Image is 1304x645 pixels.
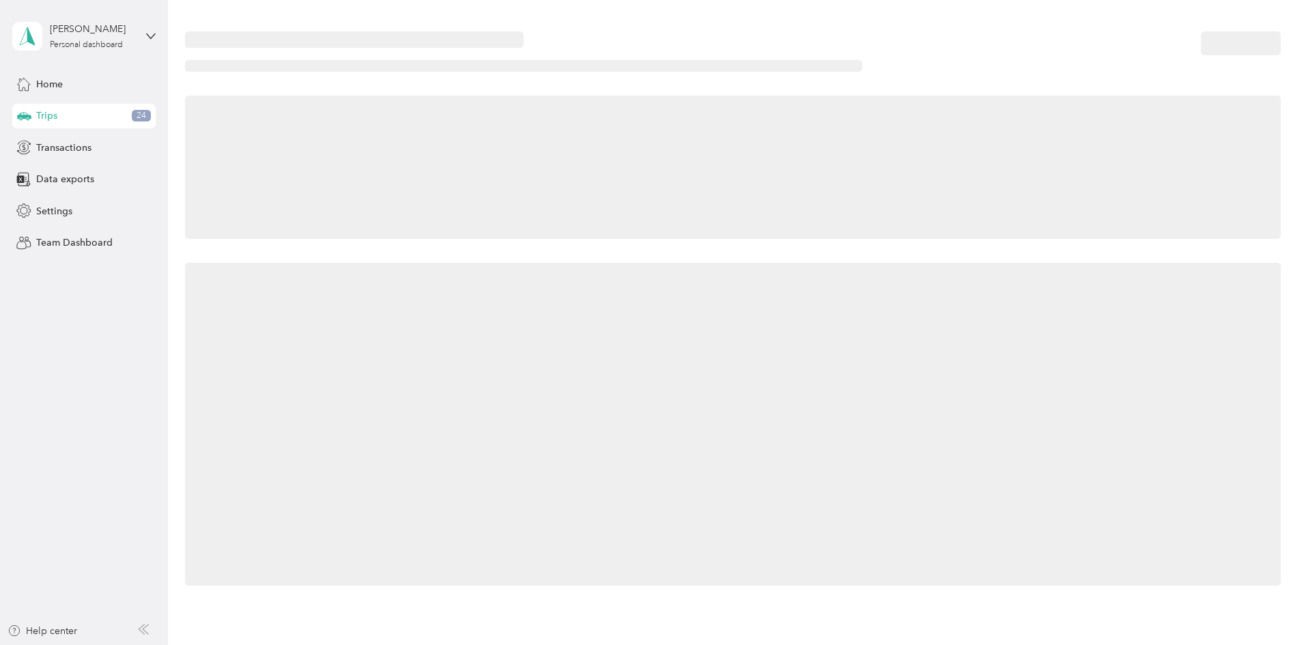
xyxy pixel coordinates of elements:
[36,235,113,250] span: Team Dashboard
[36,109,57,123] span: Trips
[132,110,151,122] span: 24
[36,141,91,155] span: Transactions
[50,22,135,36] div: [PERSON_NAME]
[8,624,77,638] button: Help center
[36,172,94,186] span: Data exports
[36,204,72,218] span: Settings
[50,41,123,49] div: Personal dashboard
[36,77,63,91] span: Home
[1228,569,1304,645] iframe: Everlance-gr Chat Button Frame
